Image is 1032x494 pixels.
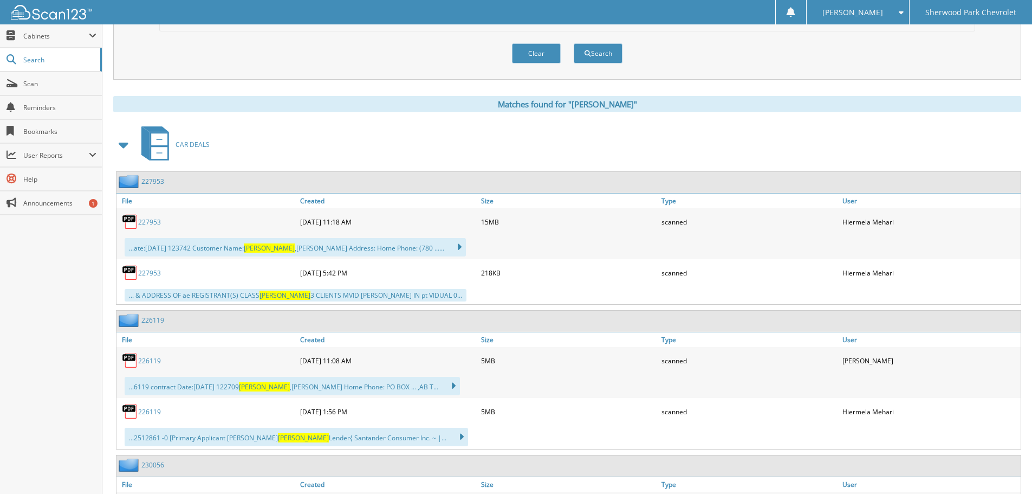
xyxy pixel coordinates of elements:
[840,211,1021,233] div: Hiermela Mehari
[840,477,1021,492] a: User
[239,382,290,392] span: [PERSON_NAME]
[478,262,659,284] div: 218KB
[176,140,210,149] span: CAR DEALS
[297,350,478,371] div: [DATE] 11:08 AM
[297,401,478,422] div: [DATE] 1:56 PM
[23,55,95,65] span: Search
[141,460,164,470] a: 230056
[478,477,659,492] a: Size
[659,194,840,208] a: Type
[135,123,210,166] a: CAR DEALS
[659,332,840,347] a: Type
[23,175,96,184] span: Help
[11,5,92,20] img: scan123-logo-white.svg
[659,262,840,284] div: scanned
[89,199,98,208] div: 1
[122,403,138,420] img: PDF.png
[840,194,1021,208] a: User
[119,313,141,327] img: folder2.png
[259,291,310,300] span: [PERSON_NAME]
[116,332,297,347] a: File
[116,194,297,208] a: File
[23,127,96,136] span: Bookmarks
[297,477,478,492] a: Created
[297,332,478,347] a: Created
[478,332,659,347] a: Size
[138,407,161,416] a: 226119
[478,350,659,371] div: 5MB
[512,43,561,63] button: Clear
[297,262,478,284] div: [DATE] 5:42 PM
[659,401,840,422] div: scanned
[141,316,164,325] a: 226119
[141,177,164,186] a: 227953
[478,211,659,233] div: 15MB
[574,43,622,63] button: Search
[23,79,96,88] span: Scan
[138,356,161,365] a: 226119
[925,9,1016,16] span: Sherwood Park Chevrolet
[840,350,1021,371] div: [PERSON_NAME]
[478,194,659,208] a: Size
[119,458,141,472] img: folder2.png
[125,289,466,301] div: ... & ADDRESS OF ae REGISTRANT(S) CLASS 3 CLIENTS MVID [PERSON_NAME] IN pt VIDUAL 0...
[840,401,1021,422] div: Hiermela Mehari
[125,428,468,446] div: ...2512861 -0 [Primary Applicant [PERSON_NAME] Lender{ Santander Consumer Inc. ~ |...
[278,433,329,442] span: [PERSON_NAME]
[23,103,96,112] span: Reminders
[23,31,89,41] span: Cabinets
[478,401,659,422] div: 5MB
[122,352,138,369] img: PDF.png
[125,238,466,256] div: ...ate:[DATE] 123742 Customer Name: ,[PERSON_NAME] Address: Home Phone: (780 ......
[138,268,161,278] a: 227953
[23,198,96,208] span: Announcements
[138,217,161,227] a: 227953
[659,477,840,492] a: Type
[125,377,460,395] div: ...6119 contract Date:[DATE] 122709 ,[PERSON_NAME] Home Phone: PO BOX ... ,AB T...
[122,214,138,230] img: PDF.png
[119,175,141,188] img: folder2.png
[122,265,138,281] img: PDF.png
[116,477,297,492] a: File
[840,262,1021,284] div: Hiermela Mehari
[297,194,478,208] a: Created
[840,332,1021,347] a: User
[244,243,295,253] span: [PERSON_NAME]
[297,211,478,233] div: [DATE] 11:18 AM
[659,350,840,371] div: scanned
[113,96,1021,112] div: Matches found for "[PERSON_NAME]"
[659,211,840,233] div: scanned
[23,151,89,160] span: User Reports
[822,9,883,16] span: [PERSON_NAME]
